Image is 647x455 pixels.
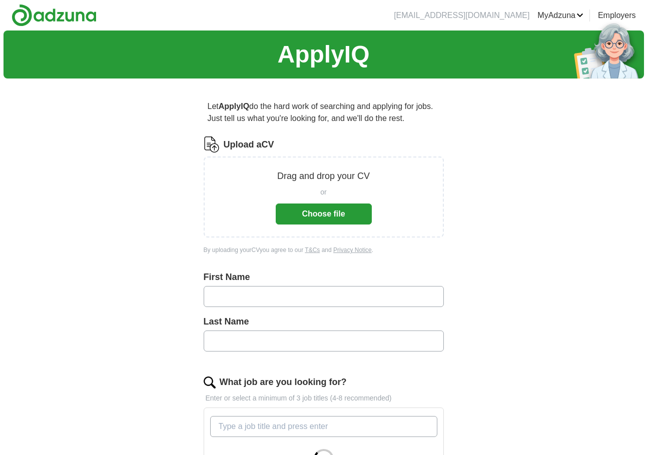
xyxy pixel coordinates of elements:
[598,9,636,21] a: Employers
[276,203,372,224] button: Choose file
[394,9,529,21] li: [EMAIL_ADDRESS][DOMAIN_NAME]
[12,4,97,26] img: Adzuna logo
[204,96,444,128] p: Let do the hard work of searching and applying for jobs. Just tell us what you're looking for, an...
[210,416,437,437] input: Type a job title and press enter
[320,187,326,197] span: or
[224,138,274,151] label: Upload a CV
[333,246,372,253] a: Privacy Notice
[204,376,216,388] img: search.png
[204,270,444,284] label: First Name
[277,169,370,183] p: Drag and drop your CV
[220,375,347,389] label: What job are you looking for?
[204,136,220,152] img: CV Icon
[277,36,369,72] h1: ApplyIQ
[204,245,444,254] div: By uploading your CV you agree to our and .
[305,246,320,253] a: T&Cs
[204,393,444,403] p: Enter or select a minimum of 3 job titles (4-8 recommended)
[537,9,583,21] a: MyAdzuna
[219,102,249,110] strong: ApplyIQ
[204,315,444,328] label: Last Name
